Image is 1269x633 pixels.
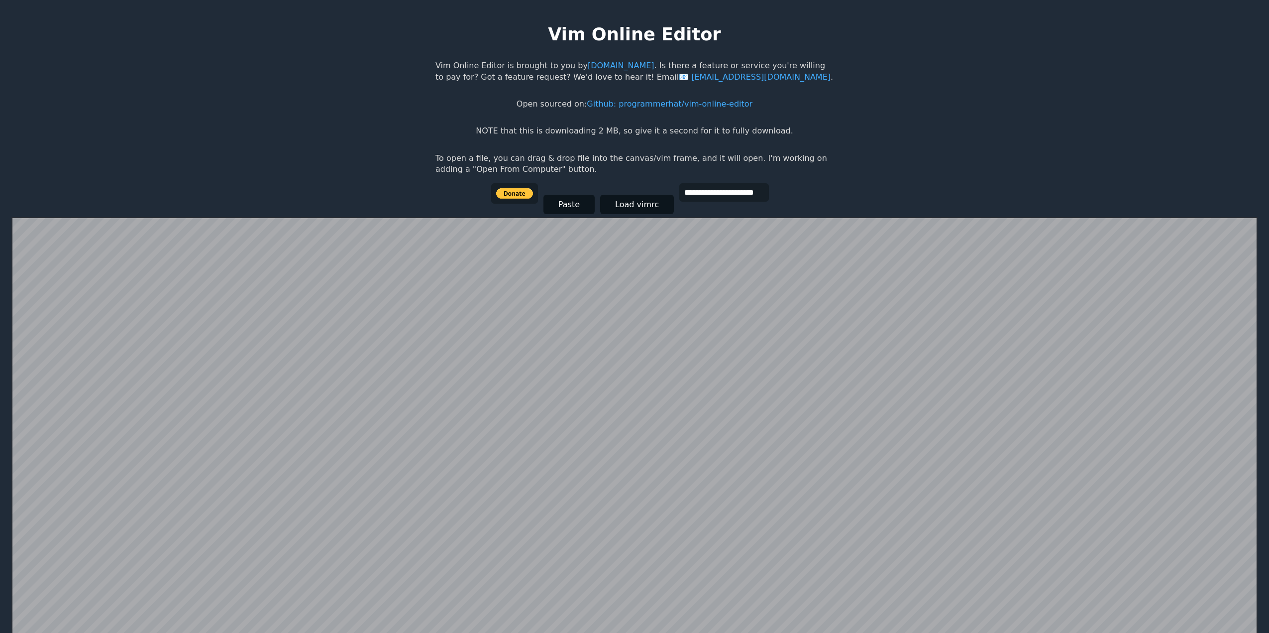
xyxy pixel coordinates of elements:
[548,22,721,46] h1: Vim Online Editor
[600,195,674,214] button: Load vimrc
[435,153,834,175] p: To open a file, you can drag & drop file into the canvas/vim frame, and it will open. I'm working...
[476,126,793,136] p: NOTE that this is downloading 2 MB, so give it a second for it to fully download.
[435,60,834,83] p: Vim Online Editor is brought to you by . Is there a feature or service you're willing to pay for?...
[517,99,752,110] p: Open sourced on:
[587,99,752,109] a: Github: programmerhat/vim-online-editor
[588,61,654,70] a: [DOMAIN_NAME]
[679,72,831,82] a: [EMAIL_ADDRESS][DOMAIN_NAME]
[543,195,595,214] button: Paste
